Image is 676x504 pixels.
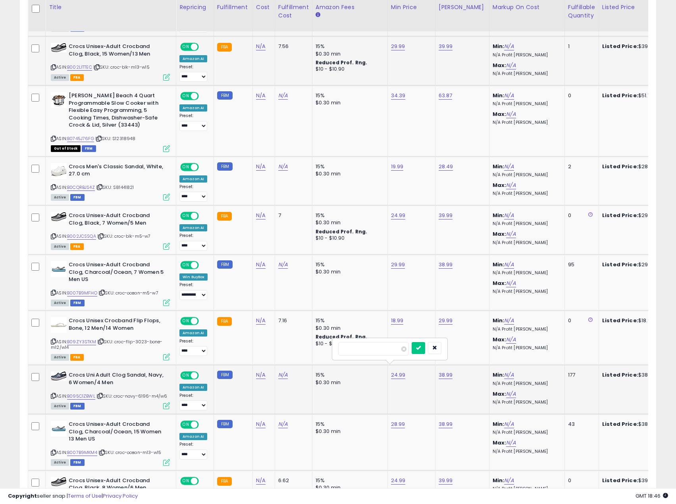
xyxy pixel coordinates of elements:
[493,191,559,196] p: N/A Profit [PERSON_NAME]
[316,421,381,428] div: 15%
[506,279,516,287] a: N/A
[493,120,559,125] p: N/A Profit [PERSON_NAME]
[179,233,208,251] div: Preset:
[179,224,207,231] div: Amazon AI
[506,336,516,344] a: N/A
[278,212,306,219] div: 7
[51,92,67,108] img: 41CBNmzDYQL._SL40_.jpg
[69,371,165,388] b: Crocs Uni Adult Clog Sandal, Navy, 6 Women/4 Men
[602,3,671,12] div: Listed Price
[439,371,453,379] a: 38.99
[179,175,207,183] div: Amazon AI
[256,163,266,171] a: N/A
[316,43,381,50] div: 15%
[316,228,368,235] b: Reduced Prof. Rng.
[493,71,559,77] p: N/A Profit [PERSON_NAME]
[493,420,505,428] b: Min:
[493,240,559,246] p: N/A Profit [PERSON_NAME]
[493,261,505,268] b: Min:
[69,212,165,229] b: Crocs Unisex-Adult Crocband Clog, Black, 7 Women/5 Men
[391,261,405,269] a: 29.99
[391,212,406,219] a: 24.99
[51,163,67,179] img: 31PO0Ei0QzL._SL40_.jpg
[636,492,668,500] span: 2025-09-8 18:46 GMT
[51,194,69,201] span: All listings currently available for purchase on Amazon
[602,477,638,484] b: Listed Price:
[70,403,85,410] span: FBM
[198,318,210,325] span: OFF
[256,3,272,12] div: Cost
[51,212,67,221] img: 41pMZjBVAxL._SL40_.jpg
[316,92,381,99] div: 15%
[493,279,507,287] b: Max:
[391,317,404,325] a: 18.99
[493,270,559,276] p: N/A Profit [PERSON_NAME]
[69,477,165,494] b: Crocs Unisex-Adult Crocband Clog, Black, 8 Women/6 Men
[51,339,163,350] span: | SKU: croc-flip-3023-bone-m12/w14
[278,317,306,324] div: 7.16
[504,212,514,219] a: N/A
[256,371,266,379] a: N/A
[602,43,668,50] div: $39.99
[602,371,668,379] div: $38.99
[493,439,507,446] b: Max:
[391,420,405,428] a: 28.99
[602,92,668,99] div: $51.13
[493,327,559,332] p: N/A Profit [PERSON_NAME]
[51,403,69,410] span: All listings currently available for purchase on Amazon
[439,420,453,428] a: 38.99
[198,164,210,170] span: OFF
[256,477,266,485] a: N/A
[217,317,232,326] small: FBA
[51,317,170,360] div: ASIN:
[96,184,134,190] span: | SKU: S81441821
[602,42,638,50] b: Listed Price:
[493,212,505,219] b: Min:
[316,477,381,484] div: 15%
[504,477,514,485] a: N/A
[8,492,138,500] div: seller snap | |
[217,260,233,269] small: FBM
[181,164,191,170] span: ON
[67,449,97,456] a: B007B9MKM4
[70,354,84,361] span: FBA
[198,421,210,428] span: OFF
[568,477,593,484] div: 0
[217,477,232,486] small: FBA
[493,92,505,99] b: Min:
[256,420,266,428] a: N/A
[217,3,249,12] div: Fulfillment
[493,371,505,379] b: Min:
[602,317,638,324] b: Listed Price:
[602,371,638,379] b: Listed Price:
[179,393,208,411] div: Preset:
[70,459,85,466] span: FBM
[316,379,381,386] div: $0.30 min
[51,261,67,277] img: 31mQPNCIpCL._SL40_.jpg
[504,371,514,379] a: N/A
[96,393,168,399] span: | SKU: croc-navy-6196-m4/w6
[506,230,516,238] a: N/A
[51,354,69,361] span: All listings currently available for purchase on Amazon
[568,261,593,268] div: 95
[439,317,453,325] a: 29.99
[51,371,67,381] img: 41ba0VBJONL._SL40_.jpg
[504,317,514,325] a: N/A
[179,433,207,440] div: Amazon AI
[504,420,514,428] a: N/A
[278,261,288,269] a: N/A
[51,212,170,249] div: ASIN:
[179,442,208,460] div: Preset:
[504,42,514,50] a: N/A
[278,92,288,100] a: N/A
[217,371,233,379] small: FBM
[181,421,191,428] span: ON
[69,163,165,180] b: Crocs Men's Classic Sandal, White, 27.0 cm
[439,3,486,12] div: [PERSON_NAME]
[181,44,191,50] span: ON
[602,212,668,219] div: $29.99
[70,74,84,81] span: FBA
[493,345,559,351] p: N/A Profit [PERSON_NAME]
[391,92,406,100] a: 34.39
[439,477,453,485] a: 39.99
